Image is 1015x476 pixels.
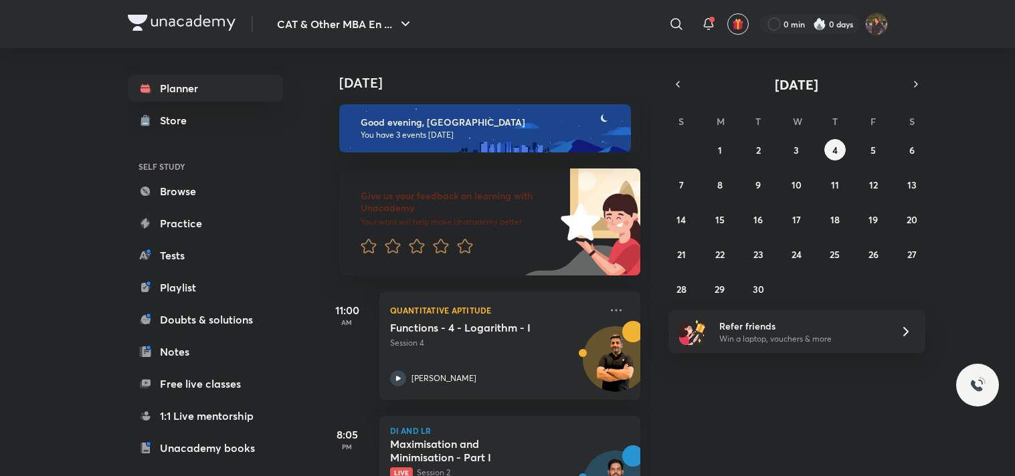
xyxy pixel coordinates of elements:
button: September 4, 2025 [824,139,846,160]
button: September 5, 2025 [862,139,884,160]
button: September 1, 2025 [709,139,731,160]
h6: Give us your feedback on learning with Unacademy [361,190,556,214]
button: September 18, 2025 [824,209,846,230]
button: September 20, 2025 [901,209,923,230]
a: 1:1 Live mentorship [128,402,283,429]
a: Company Logo [128,15,236,34]
h5: 8:05 [320,427,374,443]
abbr: September 22, 2025 [715,248,725,261]
p: PM [320,443,374,451]
a: Notes [128,338,283,365]
abbr: September 23, 2025 [753,248,763,261]
abbr: September 10, 2025 [792,178,802,191]
abbr: September 20, 2025 [907,213,917,226]
button: September 26, 2025 [862,243,884,265]
a: Browse [128,178,283,205]
p: You have 3 events [DATE] [361,130,619,140]
p: DI and LR [390,427,630,435]
button: September 16, 2025 [747,209,769,230]
abbr: September 11, 2025 [831,178,839,191]
abbr: September 14, 2025 [676,213,686,226]
a: Practice [128,210,283,237]
button: [DATE] [687,75,907,94]
p: Your word will help make Unacademy better [361,217,556,227]
abbr: Monday [717,115,725,128]
abbr: Wednesday [793,115,802,128]
a: Store [128,107,283,134]
p: AM [320,318,374,326]
a: Doubts & solutions [128,306,283,333]
button: avatar [727,13,749,35]
abbr: September 13, 2025 [907,178,917,191]
img: Bhumika Varshney [865,13,888,35]
a: Free live classes [128,370,283,397]
button: September 3, 2025 [786,139,807,160]
button: September 12, 2025 [862,174,884,195]
button: September 27, 2025 [901,243,923,265]
abbr: September 25, 2025 [830,248,840,261]
abbr: September 5, 2025 [870,144,876,156]
abbr: September 12, 2025 [869,178,878,191]
button: September 6, 2025 [901,139,923,160]
a: Playlist [128,274,283,301]
h4: [DATE] [339,75,654,91]
abbr: September 3, 2025 [794,144,799,156]
p: [PERSON_NAME] [411,372,476,384]
abbr: September 24, 2025 [792,248,802,261]
span: [DATE] [775,76,818,94]
p: Session 4 [390,337,600,349]
abbr: Thursday [832,115,838,128]
abbr: September 7, 2025 [679,178,684,191]
h5: 11:00 [320,302,374,318]
button: September 9, 2025 [747,174,769,195]
button: September 7, 2025 [670,174,692,195]
abbr: September 26, 2025 [868,248,879,261]
img: avatar [732,18,744,30]
h5: Functions - 4 - Logarithm - I [390,321,557,334]
img: ttu [970,377,986,393]
abbr: Tuesday [755,115,761,128]
button: September 14, 2025 [670,209,692,230]
button: September 11, 2025 [824,174,846,195]
button: CAT & Other MBA En ... [269,11,422,37]
abbr: September 4, 2025 [832,144,838,156]
abbr: Friday [870,115,876,128]
abbr: Saturday [909,115,915,128]
button: September 23, 2025 [747,243,769,265]
abbr: September 8, 2025 [717,178,723,191]
abbr: September 16, 2025 [753,213,763,226]
abbr: September 21, 2025 [677,248,686,261]
h6: Good evening, [GEOGRAPHIC_DATA] [361,116,619,128]
abbr: September 18, 2025 [830,213,840,226]
a: Tests [128,242,283,269]
img: Avatar [583,334,648,398]
button: September 10, 2025 [786,174,807,195]
abbr: September 6, 2025 [909,144,915,156]
abbr: September 9, 2025 [755,178,761,191]
abbr: September 15, 2025 [715,213,725,226]
button: September 29, 2025 [709,278,731,300]
abbr: September 27, 2025 [907,248,917,261]
abbr: September 17, 2025 [792,213,801,226]
abbr: September 30, 2025 [753,283,764,295]
abbr: Sunday [678,115,684,128]
button: September 25, 2025 [824,243,846,265]
a: Planner [128,75,283,102]
p: Quantitative Aptitude [390,302,600,318]
button: September 2, 2025 [747,139,769,160]
abbr: September 2, 2025 [756,144,761,156]
p: Win a laptop, vouchers & more [719,333,884,345]
button: September 15, 2025 [709,209,731,230]
button: September 21, 2025 [670,243,692,265]
img: referral [679,318,706,345]
button: September 13, 2025 [901,174,923,195]
button: September 28, 2025 [670,278,692,300]
abbr: September 19, 2025 [868,213,878,226]
img: feedback_image [515,168,640,275]
abbr: September 1, 2025 [718,144,722,156]
h6: Refer friends [719,319,884,333]
div: Store [160,112,195,128]
img: streak [813,17,826,31]
img: Company Logo [128,15,236,31]
a: Unacademy books [128,435,283,461]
